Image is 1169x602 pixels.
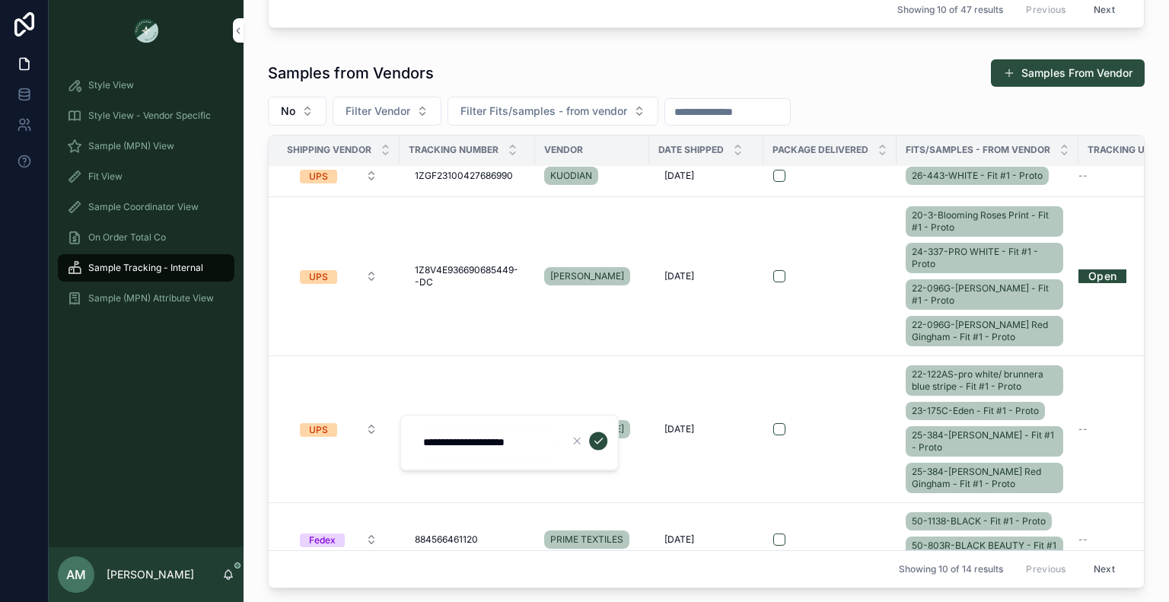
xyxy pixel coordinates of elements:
span: Filter Fits/samples - from vendor [460,104,627,119]
span: No [281,104,295,119]
button: Select Button [448,97,658,126]
div: UPS [309,423,328,437]
span: Tracking Number [409,144,498,156]
a: [DATE] [658,164,754,188]
div: UPS [309,170,328,183]
span: 26-443-WHITE - Fit #1 - Proto [912,170,1043,182]
span: Showing 10 of 14 results [899,563,1003,575]
a: 1Z8V4E936690685449--DC [409,258,526,295]
span: [DATE] [664,534,694,546]
span: -- [1078,534,1088,546]
a: [PERSON_NAME] [544,267,630,285]
span: Date Shipped [658,144,724,156]
a: KUODIAN [544,164,640,188]
span: Sample (MPN) Attribute View [88,292,214,304]
span: Shipping Vendor [287,144,371,156]
a: Select Button [287,161,390,190]
span: KUODIAN [550,170,592,182]
a: 22-122AS-pro white/ brunnera blue stripe - Fit #1 - Proto [906,365,1063,396]
span: 50-1138-BLACK - Fit #1 - Proto [912,515,1046,527]
a: 26-443-WHITE - Fit #1 - Proto [906,164,1069,188]
button: Select Button [288,526,390,553]
button: Select Button [288,263,390,290]
a: [DATE] [658,264,754,288]
a: 1ZGF23100427686990 [409,164,526,188]
span: PRIME TEXTILES [550,534,623,546]
span: Fits/samples - from vendor [906,144,1050,156]
a: PRIME TEXTILES [544,527,640,552]
a: 22-122AS-pro white/ brunnera blue stripe - Fit #1 - Proto23-175C-Eden - Fit #1 - Proto25-384-[PER... [906,362,1069,496]
span: 22-096G-[PERSON_NAME] - Fit #1 - Proto [912,282,1057,307]
span: 1ZGF23100427686990 [415,170,513,182]
button: Next [1083,558,1126,581]
a: Style View - Vendor Specific [58,102,234,129]
span: Package Delivered [772,144,868,156]
a: 50-1138-BLACK - Fit #1 - Proto [906,512,1052,530]
span: Filter Vendor [346,104,410,119]
button: Select Button [288,416,390,443]
span: -- [1078,170,1088,182]
a: 22-096G-[PERSON_NAME] Red Gingham - Fit #1 - Proto [906,316,1063,346]
span: 22-122AS-pro white/ brunnera blue stripe - Fit #1 - Proto [912,368,1057,393]
a: 50-1138-BLACK - Fit #1 - Proto50-803R-BLACK BEAUTY - Fit #1 - Proto [906,509,1069,570]
button: Select Button [268,97,326,126]
h1: Samples from Vendors [268,62,434,84]
a: Sample Tracking - Internal [58,254,234,282]
span: AM [66,565,86,584]
span: Style View [88,79,134,91]
a: KUODIAN [544,167,598,185]
a: PRIME TEXTILES [544,530,629,549]
span: Sample Coordinator View [88,201,199,213]
a: [DATE] [658,417,754,441]
button: Select Button [333,97,441,126]
a: 25-384-[PERSON_NAME] Red Gingham - Fit #1 - Proto [906,463,1063,493]
span: 24-337-PRO WHITE - Fit #1 - Proto [912,246,1057,270]
span: Sample Tracking - Internal [88,262,203,274]
a: [PERSON_NAME] [544,264,640,288]
button: Samples From Vendor [991,59,1145,87]
a: Sample (MPN) Attribute View [58,285,234,312]
span: 1Z8V4E936690685449--DC [415,264,520,288]
p: [PERSON_NAME] [107,567,194,582]
a: 24-337-PRO WHITE - Fit #1 - Proto [906,243,1063,273]
div: scrollable content [49,61,244,332]
a: 884566461120 [409,527,526,552]
span: 884566461120 [415,534,478,546]
a: Select Button [287,262,390,291]
a: Sample (MPN) View [58,132,234,160]
a: On Order Total Co [58,224,234,251]
span: 25-384-[PERSON_NAME] Red Gingham - Fit #1 - Proto [912,466,1057,490]
span: Sample (MPN) View [88,140,174,152]
span: Showing 10 of 47 results [897,4,1003,16]
span: -- [1078,423,1088,435]
a: 20-3-Blooming Roses Print - Fit #1 - Proto24-337-PRO WHITE - Fit #1 - Proto22-096G-[PERSON_NAME] ... [906,203,1069,349]
a: 25-384-[PERSON_NAME] - Fit #1 - Proto [906,426,1063,457]
span: [DATE] [664,170,694,182]
span: On Order Total Co [88,231,166,244]
span: 22-096G-[PERSON_NAME] Red Gingham - Fit #1 - Proto [912,319,1057,343]
a: 26-443-WHITE - Fit #1 - Proto [906,167,1049,185]
a: Fit View [58,163,234,190]
span: Tracking URL [1088,144,1156,156]
span: Style View - Vendor Specific [88,110,211,122]
span: Fit View [88,170,123,183]
div: Fedex [309,534,336,547]
span: 23-175C-Eden - Fit #1 - Proto [912,405,1039,417]
a: Sample Coordinator View [58,193,234,221]
span: 50-803R-BLACK BEAUTY - Fit #1 - Proto [912,540,1057,564]
a: Style View [58,72,234,99]
a: [DATE] [658,527,754,552]
img: App logo [134,18,158,43]
span: 20-3-Blooming Roses Print - Fit #1 - Proto [912,209,1057,234]
a: Open [1078,264,1126,288]
span: [DATE] [664,423,694,435]
span: Vendor [544,144,583,156]
span: 25-384-[PERSON_NAME] - Fit #1 - Proto [912,429,1057,454]
a: 22-096G-[PERSON_NAME] - Fit #1 - Proto [906,279,1063,310]
a: 20-3-Blooming Roses Print - Fit #1 - Proto [906,206,1063,237]
a: Select Button [287,525,390,554]
a: IZ8V4E936693999775-DC [409,411,526,448]
a: Select Button [287,415,390,444]
a: 23-175C-Eden - Fit #1 - Proto [906,402,1045,420]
